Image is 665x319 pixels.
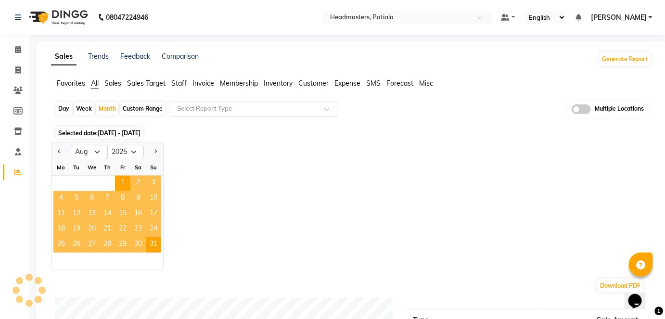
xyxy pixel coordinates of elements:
[53,160,69,175] div: Mo
[146,237,161,253] div: Sunday, August 31, 2025
[334,79,360,88] span: Expense
[130,237,146,253] div: Saturday, August 30, 2025
[366,79,381,88] span: SMS
[69,206,84,222] div: Tuesday, August 12, 2025
[107,145,144,159] select: Select year
[69,222,84,237] div: Tuesday, August 19, 2025
[57,79,85,88] span: Favorites
[146,176,161,191] div: Sunday, August 3, 2025
[25,4,90,31] img: logo
[69,237,84,253] span: 26
[130,191,146,206] span: 9
[53,237,69,253] span: 25
[69,237,84,253] div: Tuesday, August 26, 2025
[69,191,84,206] span: 5
[146,191,161,206] span: 10
[53,206,69,222] div: Monday, August 11, 2025
[130,176,146,191] span: 2
[130,222,146,237] div: Saturday, August 23, 2025
[598,279,643,293] button: Download PDF
[100,222,115,237] span: 21
[115,237,130,253] span: 29
[220,79,258,88] span: Membership
[69,191,84,206] div: Tuesday, August 5, 2025
[84,237,100,253] div: Wednesday, August 27, 2025
[115,206,130,222] div: Friday, August 15, 2025
[146,176,161,191] span: 3
[130,222,146,237] span: 23
[115,222,130,237] span: 22
[419,79,433,88] span: Misc
[104,79,121,88] span: Sales
[56,102,72,115] div: Day
[69,222,84,237] span: 19
[115,160,130,175] div: Fr
[53,222,69,237] span: 18
[84,206,100,222] div: Wednesday, August 13, 2025
[53,191,69,206] div: Monday, August 4, 2025
[100,206,115,222] span: 14
[115,237,130,253] div: Friday, August 29, 2025
[51,48,77,65] a: Sales
[625,281,655,309] iframe: chat widget
[55,144,63,160] button: Previous month
[115,191,130,206] span: 8
[53,222,69,237] div: Monday, August 18, 2025
[171,79,187,88] span: Staff
[146,160,161,175] div: Su
[115,206,130,222] span: 15
[106,4,148,31] b: 08047224946
[130,160,146,175] div: Sa
[146,222,161,237] span: 24
[98,129,141,137] span: [DATE] - [DATE]
[386,79,413,88] span: Forecast
[130,237,146,253] span: 30
[53,206,69,222] span: 11
[115,176,130,191] span: 1
[84,160,100,175] div: We
[84,206,100,222] span: 13
[146,191,161,206] div: Sunday, August 10, 2025
[88,52,109,61] a: Trends
[264,79,293,88] span: Inventory
[100,222,115,237] div: Thursday, August 21, 2025
[84,191,100,206] span: 6
[595,104,644,114] span: Multiple Locations
[130,176,146,191] div: Saturday, August 2, 2025
[162,52,199,61] a: Comparison
[130,206,146,222] span: 16
[84,222,100,237] span: 20
[130,191,146,206] div: Saturday, August 9, 2025
[115,222,130,237] div: Friday, August 22, 2025
[127,79,166,88] span: Sales Target
[74,102,94,115] div: Week
[146,237,161,253] span: 31
[146,206,161,222] span: 17
[100,237,115,253] div: Thursday, August 28, 2025
[591,13,647,23] span: [PERSON_NAME]
[56,127,143,139] span: Selected date:
[100,160,115,175] div: Th
[146,206,161,222] div: Sunday, August 17, 2025
[100,237,115,253] span: 28
[100,191,115,206] span: 7
[69,206,84,222] span: 12
[100,191,115,206] div: Thursday, August 7, 2025
[146,222,161,237] div: Sunday, August 24, 2025
[152,144,159,160] button: Next month
[71,145,107,159] select: Select month
[120,52,150,61] a: Feedback
[91,79,99,88] span: All
[96,102,118,115] div: Month
[130,206,146,222] div: Saturday, August 16, 2025
[298,79,329,88] span: Customer
[192,79,214,88] span: Invoice
[115,191,130,206] div: Friday, August 8, 2025
[53,237,69,253] div: Monday, August 25, 2025
[100,206,115,222] div: Thursday, August 14, 2025
[84,222,100,237] div: Wednesday, August 20, 2025
[84,191,100,206] div: Wednesday, August 6, 2025
[120,102,165,115] div: Custom Range
[53,191,69,206] span: 4
[115,176,130,191] div: Friday, August 1, 2025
